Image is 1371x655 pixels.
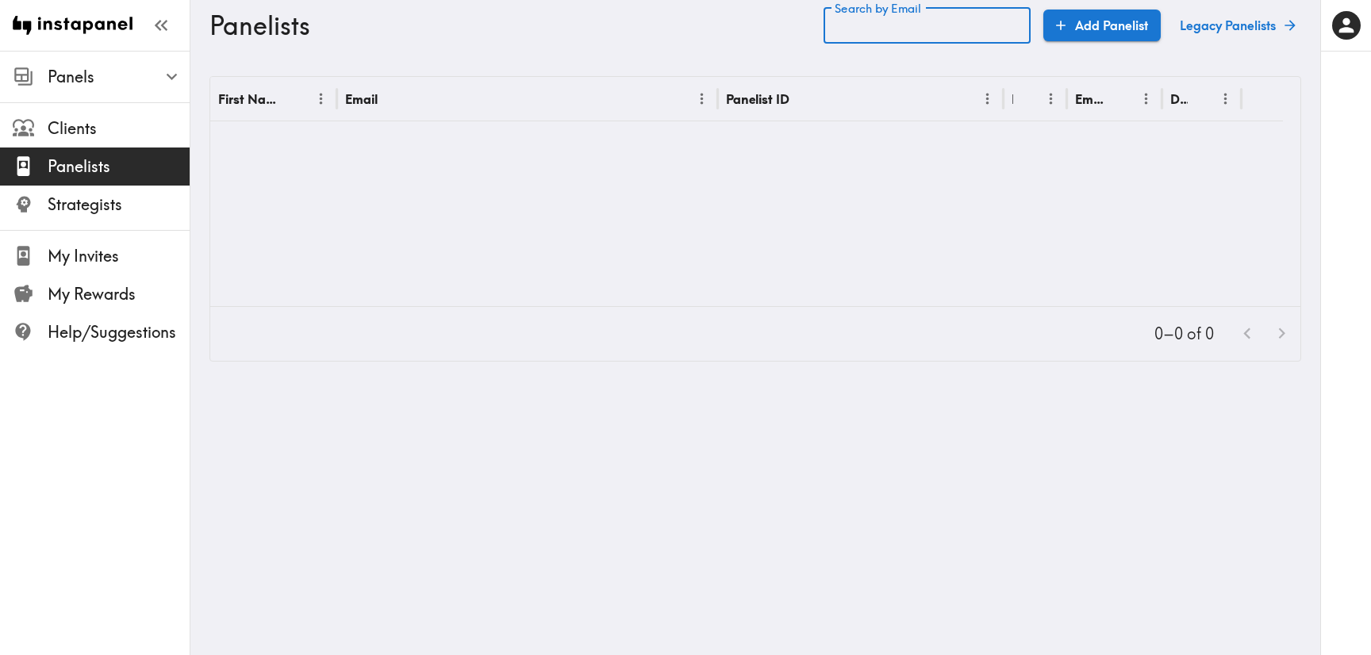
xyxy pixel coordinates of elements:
[48,321,190,343] span: Help/Suggestions
[48,245,190,267] span: My Invites
[1012,91,1013,107] div: Role
[1039,86,1063,111] button: Menu
[1134,86,1158,111] button: Menu
[791,86,816,111] button: Sort
[285,86,309,111] button: Sort
[48,66,190,88] span: Panels
[975,86,1000,111] button: Menu
[1110,86,1135,111] button: Sort
[48,193,190,216] span: Strategists
[1154,323,1214,345] p: 0–0 of 0
[1075,91,1108,107] div: Email Verified
[1170,91,1188,107] div: Deleted
[309,86,333,111] button: Menu
[345,91,378,107] div: Email
[1015,86,1039,111] button: Sort
[1173,10,1301,41] a: Legacy Panelists
[48,117,190,140] span: Clients
[1189,86,1214,111] button: Sort
[218,91,283,107] div: First Name
[1043,10,1161,41] a: Add Panelist
[209,10,811,40] h3: Panelists
[1213,86,1238,111] button: Menu
[48,283,190,305] span: My Rewards
[689,86,714,111] button: Menu
[379,86,404,111] button: Sort
[726,91,789,107] div: Panelist ID
[48,155,190,178] span: Panelists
